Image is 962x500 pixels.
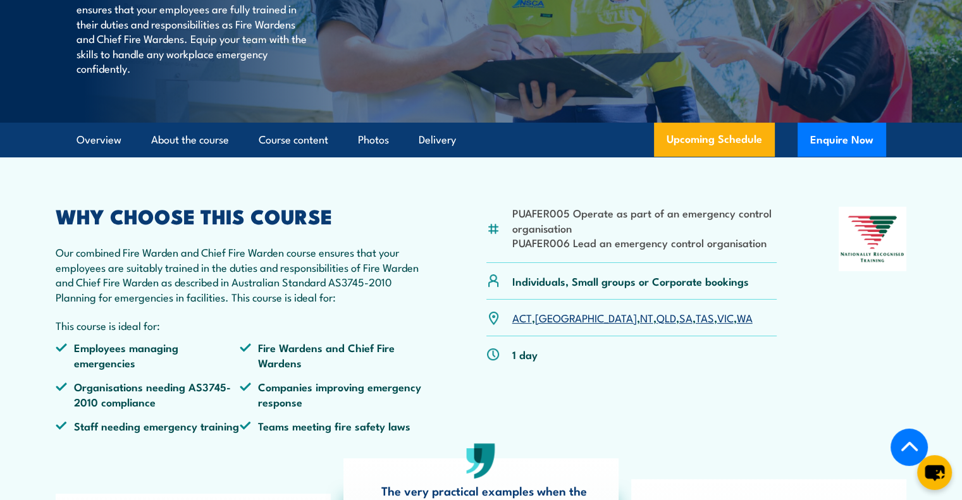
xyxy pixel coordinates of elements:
li: PUAFER006 Lead an emergency control organisation [512,235,777,250]
a: Upcoming Schedule [654,123,775,157]
a: QLD [657,310,676,325]
li: PUAFER005 Operate as part of an emergency control organisation [512,205,777,235]
img: Nationally Recognised Training logo. [839,207,907,271]
button: chat-button [917,455,952,490]
a: Course content [259,123,328,157]
li: Fire Wardens and Chief Fire Wardens [240,340,424,370]
a: [GEOGRAPHIC_DATA] [535,310,637,325]
a: Photos [358,123,389,157]
a: ACT [512,310,532,325]
a: VIC [717,310,734,325]
p: Individuals, Small groups or Corporate bookings [512,274,749,288]
a: WA [737,310,753,325]
a: NT [640,310,653,325]
h2: WHY CHOOSE THIS COURSE [56,207,425,224]
a: Delivery [419,123,456,157]
li: Teams meeting fire safety laws [240,418,424,433]
p: This course is ideal for: [56,318,425,332]
li: Employees managing emergencies [56,340,240,370]
li: Organisations needing AS3745-2010 compliance [56,379,240,409]
a: TAS [696,310,714,325]
a: SA [679,310,693,325]
a: Overview [77,123,121,157]
li: Staff needing emergency training [56,418,240,433]
button: Enquire Now [798,123,886,157]
p: , , , , , , , [512,310,753,325]
li: Companies improving emergency response [240,379,424,409]
p: Our combined Fire Warden and Chief Fire Warden course ensures that your employees are suitably tr... [56,245,425,304]
p: 1 day [512,347,538,362]
a: About the course [151,123,229,157]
